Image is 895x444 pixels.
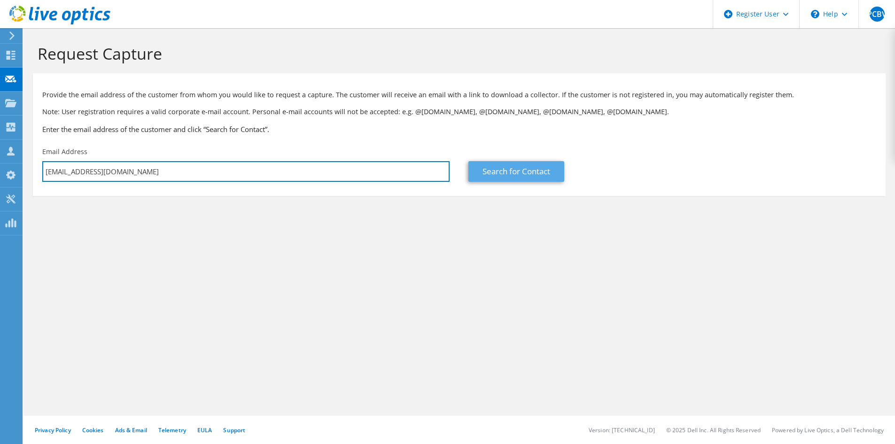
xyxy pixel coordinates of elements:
[589,426,655,434] li: Version: [TECHNICAL_ID]
[811,10,819,18] svg: \n
[42,124,876,134] h3: Enter the email address of the customer and click “Search for Contact”.
[82,426,104,434] a: Cookies
[666,426,761,434] li: © 2025 Dell Inc. All Rights Reserved
[468,161,564,182] a: Search for Contact
[42,147,87,156] label: Email Address
[197,426,212,434] a: EULA
[158,426,186,434] a: Telemetry
[223,426,245,434] a: Support
[42,107,876,117] p: Note: User registration requires a valid corporate e-mail account. Personal e-mail accounts will ...
[35,426,71,434] a: Privacy Policy
[115,426,147,434] a: Ads & Email
[38,44,876,63] h1: Request Capture
[772,426,884,434] li: Powered by Live Optics, a Dell Technology
[42,90,876,100] p: Provide the email address of the customer from whom you would like to request a capture. The cust...
[870,7,885,22] span: PCBV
